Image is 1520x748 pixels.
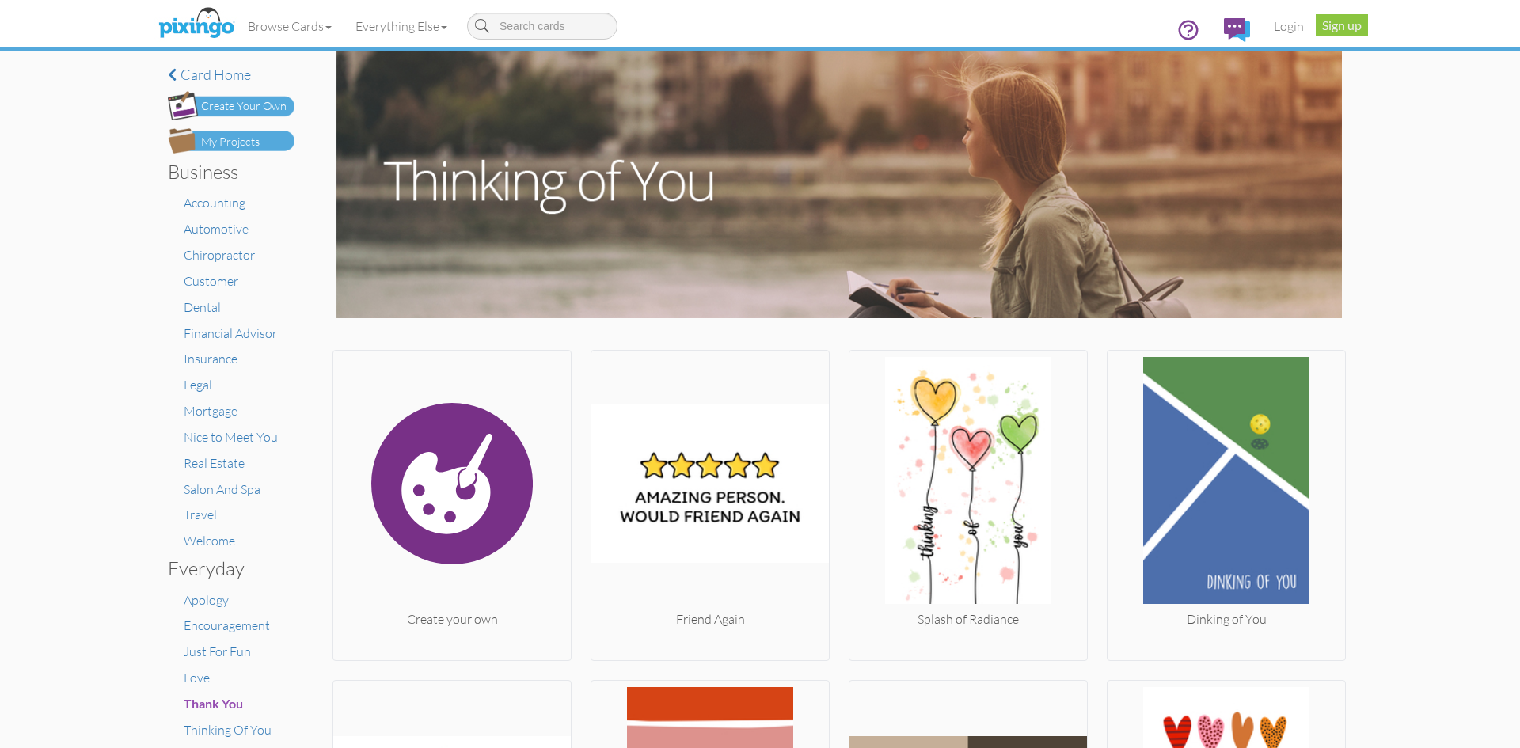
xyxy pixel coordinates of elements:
[467,13,617,40] input: Search cards
[184,221,249,237] a: Automotive
[1108,610,1345,628] div: Dinking of You
[184,351,237,366] a: Insurance
[333,610,571,628] div: Create your own
[201,134,260,150] div: My Projects
[1519,747,1520,748] iframe: Chat
[184,670,210,685] a: Love
[175,93,267,104] div: Keywords by Traffic
[184,507,217,522] a: Travel
[168,128,294,154] img: my-projects-button.png
[184,696,243,712] a: Thank You
[184,195,245,211] a: Accounting
[184,429,278,445] a: Nice to Meet You
[591,610,829,628] div: Friend Again
[184,455,245,471] a: Real Estate
[184,592,229,608] a: Apology
[591,357,829,610] img: 20241114-001517-5c2bbd06cf65-250.jpg
[168,67,294,83] a: Card home
[1316,14,1368,36] a: Sign up
[154,4,238,44] img: pixingo logo
[184,696,243,711] span: Thank You
[25,25,38,38] img: logo_orange.svg
[168,91,294,120] img: create-own-button.png
[1262,6,1316,46] a: Login
[184,247,255,263] a: Chiropractor
[184,617,270,633] a: Encouragement
[158,92,170,104] img: tab_keywords_by_traffic_grey.svg
[201,98,287,115] div: Create Your Own
[44,25,78,38] div: v 4.0.25
[184,403,237,419] a: Mortgage
[849,610,1087,628] div: Splash of Radiance
[168,558,283,579] h3: Everyday
[43,92,55,104] img: tab_domain_overview_orange.svg
[184,377,212,393] a: Legal
[1108,357,1345,610] img: 20240321-151950-8b1a58afc7fb-250.jpg
[60,93,142,104] div: Domain Overview
[184,722,272,738] a: Thinking Of You
[336,51,1341,318] img: thinking-of-you.jpg
[168,161,283,182] h3: Business
[184,533,235,549] a: Welcome
[184,325,277,341] a: Financial Advisor
[184,273,238,289] a: Customer
[184,481,260,497] a: Salon And Spa
[184,299,221,315] a: Dental
[849,357,1087,610] img: 20240109-235652-77ce304eec00-250.jpg
[25,41,38,54] img: website_grey.svg
[236,6,344,46] a: Browse Cards
[1224,18,1250,42] img: comments.svg
[184,644,251,659] a: Just For Fun
[344,6,459,46] a: Everything Else
[41,41,174,54] div: Domain: [DOMAIN_NAME]
[333,357,571,610] img: create.svg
